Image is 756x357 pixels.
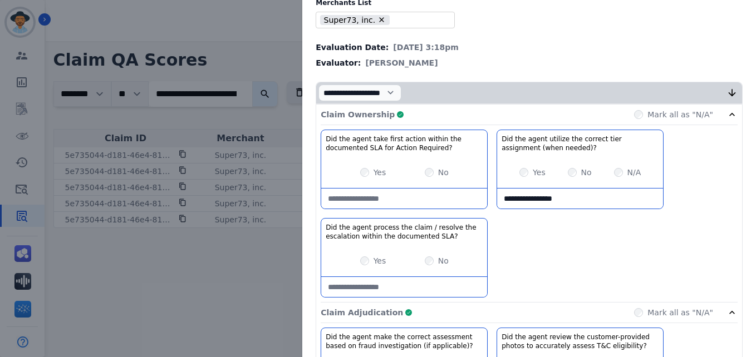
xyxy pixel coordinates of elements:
div: Evaluation Date: [316,42,743,53]
label: N/A [627,167,641,178]
label: Yes [374,255,386,266]
ul: selected options [318,13,448,27]
span: [DATE] 3:18pm [393,42,459,53]
h3: Did the agent take first action within the documented SLA for Action Required? [326,135,483,152]
div: Evaluator: [316,57,743,68]
label: No [438,255,449,266]
li: Super73, inc. [320,15,390,26]
h3: Did the agent utilize the correct tier assignment (when needed)? [502,135,659,152]
p: Claim Adjudication [321,307,403,318]
label: No [581,167,592,178]
span: [PERSON_NAME] [365,57,438,68]
label: Mark all as "N/A" [647,307,713,318]
label: No [438,167,449,178]
label: Yes [533,167,546,178]
button: Remove Super73, inc. [377,16,386,24]
h3: Did the agent review the customer-provided photos to accurately assess T&C eligibility? [502,333,659,350]
h3: Did the agent make the correct assessment based on fraud investigation (if applicable)? [326,333,483,350]
label: Mark all as "N/A" [647,109,713,120]
p: Claim Ownership [321,109,395,120]
label: Yes [374,167,386,178]
h3: Did the agent process the claim / resolve the escalation within the documented SLA? [326,223,483,241]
